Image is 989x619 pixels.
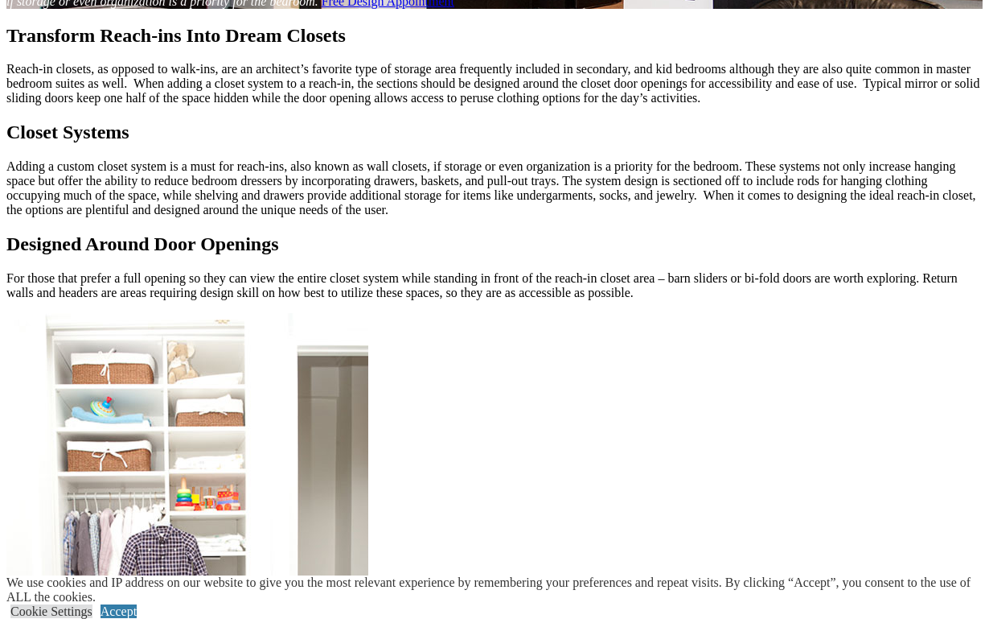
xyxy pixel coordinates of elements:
[101,605,137,618] a: Accept
[6,62,983,105] p: Reach-in closets, as opposed to walk-ins, are an architect’s favorite type of storage area freque...
[6,122,983,143] h2: Closet Systems
[10,605,92,618] a: Cookie Settings
[6,576,989,605] div: We use cookies and IP address on our website to give you the most relevant experience by remember...
[6,159,983,217] p: Adding a custom closet system is a must for reach-ins, also known as wall closets, if storage or ...
[6,233,983,255] h2: Designed Around Door Openings
[6,25,983,47] h1: Transform Reach-ins Into Dream Closets
[6,271,983,300] p: For those that prefer a full opening so they can view the entire closet system while standing in ...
